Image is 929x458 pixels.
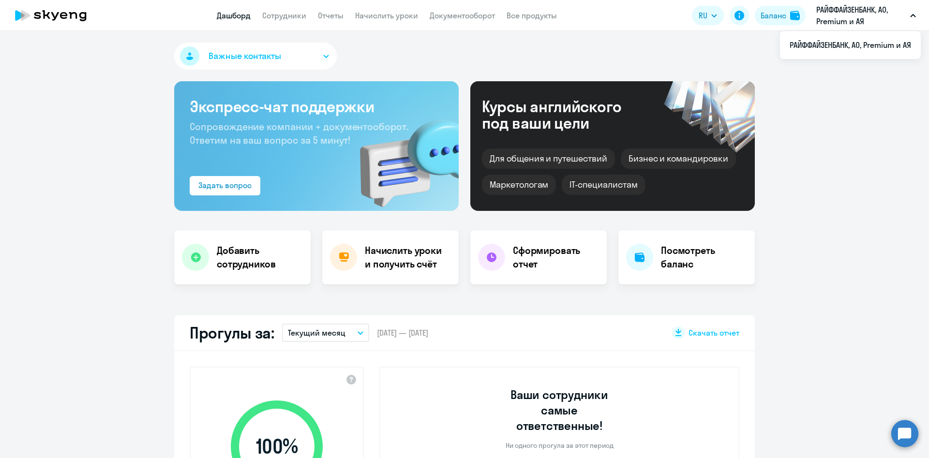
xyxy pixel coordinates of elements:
h4: Добавить сотрудников [217,244,303,271]
div: Для общения и путешествий [482,148,615,169]
button: РАЙФФАЙЗЕНБАНК, АО, Premium и АЯ [811,4,921,27]
div: Маркетологам [482,175,556,195]
a: Все продукты [507,11,557,20]
p: Текущий месяц [288,327,345,339]
h3: Ваши сотрудники самые ответственные! [497,387,622,433]
span: 100 % [221,435,332,458]
h4: Начислить уроки и получить счёт [365,244,449,271]
button: Задать вопрос [190,176,260,195]
h4: Сформировать отчет [513,244,599,271]
button: Текущий месяц [282,324,369,342]
a: Документооборот [430,11,495,20]
span: RU [699,10,707,21]
a: Сотрудники [262,11,306,20]
div: Курсы английского под ваши цели [482,98,647,131]
button: Важные контакты [174,43,337,70]
button: RU [692,6,724,25]
span: Скачать отчет [689,327,739,338]
h2: Прогулы за: [190,323,274,342]
div: Бизнес и командировки [621,148,736,169]
div: IT-специалистам [562,175,645,195]
span: [DATE] — [DATE] [377,327,428,338]
a: Отчеты [318,11,344,20]
ul: RU [780,31,921,59]
img: balance [790,11,800,20]
img: bg-img [346,102,459,211]
p: РАЙФФАЙЗЕНБАНК, АО, Premium и АЯ [816,4,906,27]
span: Важные контакты [209,50,281,62]
a: Дашборд [217,11,251,20]
span: Сопровождение компании + документооборот. Ответим на ваш вопрос за 5 минут! [190,120,408,146]
div: Баланс [761,10,786,21]
div: Задать вопрос [198,179,252,191]
p: Ни одного прогула за этот период [506,441,614,450]
a: Начислить уроки [355,11,418,20]
h4: Посмотреть баланс [661,244,747,271]
button: Балансbalance [755,6,806,25]
h3: Экспресс-чат поддержки [190,97,443,116]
